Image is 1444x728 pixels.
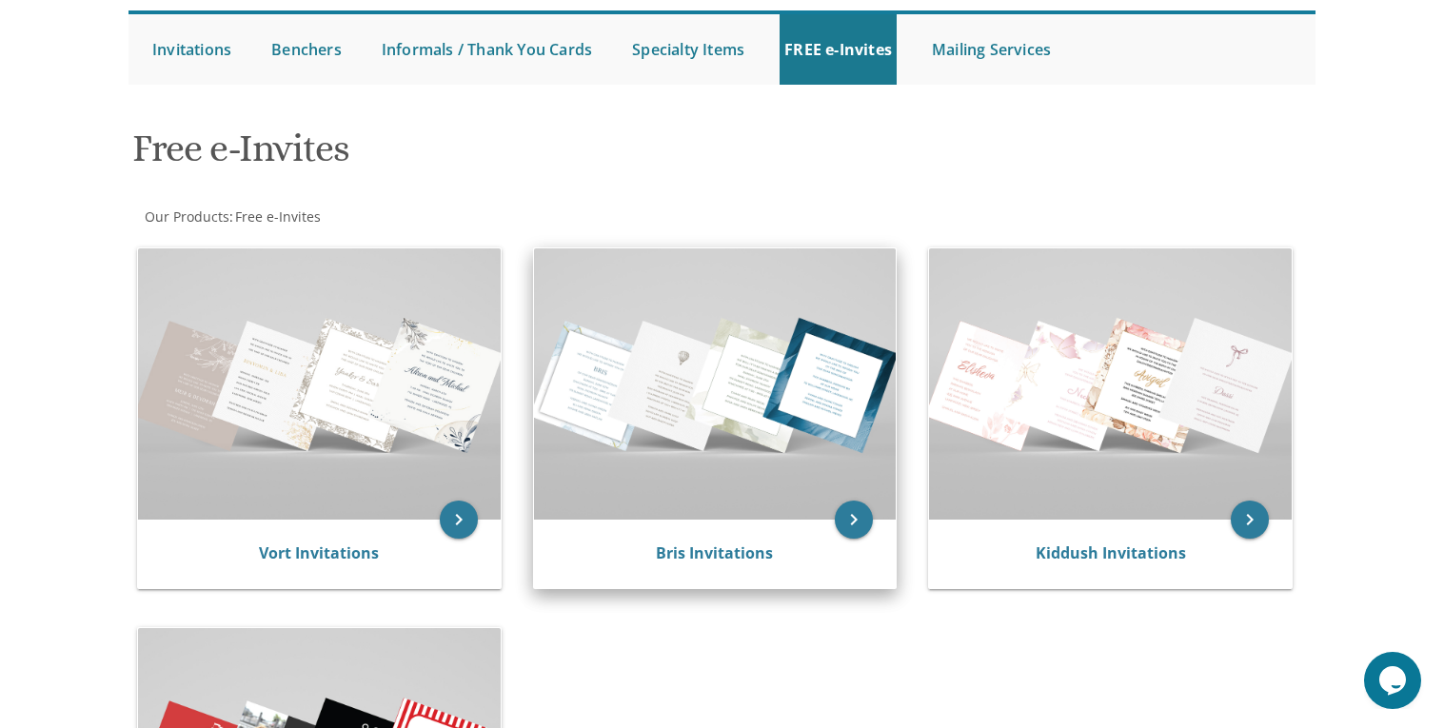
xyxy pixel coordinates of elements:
img: Bris Invitations [534,248,897,520]
img: Vort Invitations [138,248,501,520]
div: : [129,207,722,226]
span: Free e-Invites [235,207,321,226]
a: keyboard_arrow_right [440,501,478,539]
iframe: chat widget [1364,652,1425,709]
a: Invitations [148,14,236,85]
a: Kiddush Invitations [1036,542,1186,563]
a: FREE e-Invites [780,14,897,85]
a: keyboard_arrow_right [1231,501,1269,539]
a: Benchers [267,14,346,85]
a: Mailing Services [927,14,1056,85]
a: Specialty Items [627,14,749,85]
img: Kiddush Invitations [929,248,1292,520]
h1: Free e-Invites [132,128,909,184]
a: Bris Invitations [656,542,773,563]
a: Vort Invitations [259,542,379,563]
a: Our Products [143,207,229,226]
a: Free e-Invites [233,207,321,226]
a: Informals / Thank You Cards [377,14,597,85]
a: keyboard_arrow_right [835,501,873,539]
